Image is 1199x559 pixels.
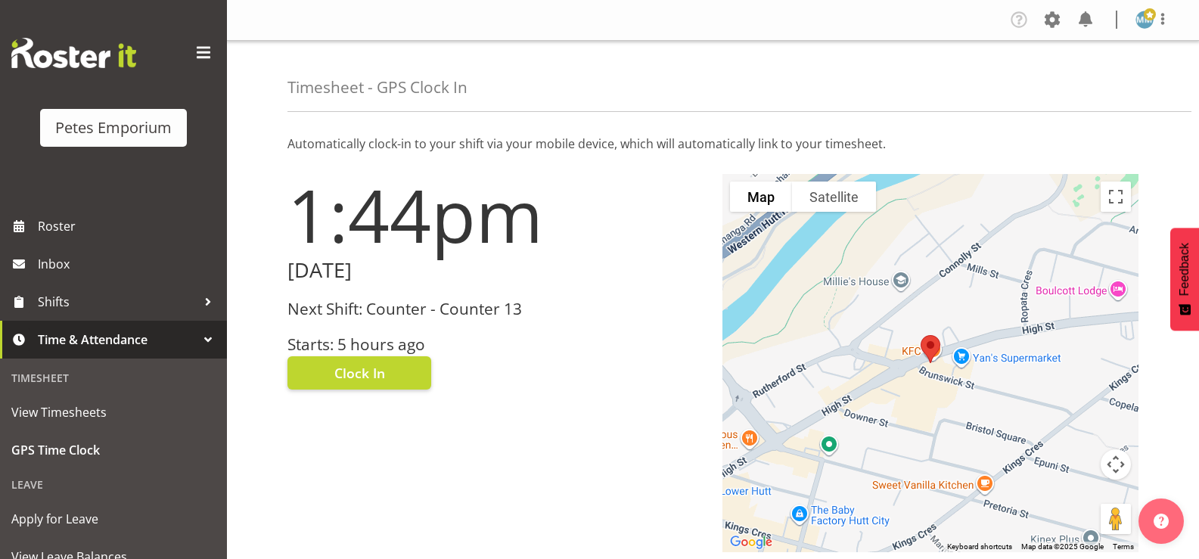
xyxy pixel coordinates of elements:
[1154,514,1169,529] img: help-xxl-2.png
[4,500,223,538] a: Apply for Leave
[334,363,385,383] span: Clock In
[287,79,467,96] h4: Timesheet - GPS Clock In
[1178,243,1191,296] span: Feedback
[287,174,704,256] h1: 1:44pm
[38,215,219,238] span: Roster
[38,253,219,275] span: Inbox
[726,533,776,552] a: Open this area in Google Maps (opens a new window)
[287,336,704,353] h3: Starts: 5 hours ago
[1113,542,1134,551] a: Terms (opens in new tab)
[1135,11,1154,29] img: mandy-mosley3858.jpg
[55,116,172,139] div: Petes Emporium
[4,362,223,393] div: Timesheet
[11,401,216,424] span: View Timesheets
[4,393,223,431] a: View Timesheets
[287,135,1138,153] p: Automatically clock-in to your shift via your mobile device, which will automatically link to you...
[730,182,792,212] button: Show street map
[4,431,223,469] a: GPS Time Clock
[1170,228,1199,331] button: Feedback - Show survey
[287,356,431,390] button: Clock In
[726,533,776,552] img: Google
[287,300,704,318] h3: Next Shift: Counter - Counter 13
[1021,542,1104,551] span: Map data ©2025 Google
[38,290,197,313] span: Shifts
[1101,182,1131,212] button: Toggle fullscreen view
[287,259,704,282] h2: [DATE]
[792,182,876,212] button: Show satellite imagery
[1101,449,1131,480] button: Map camera controls
[1101,504,1131,534] button: Drag Pegman onto the map to open Street View
[38,328,197,351] span: Time & Attendance
[947,542,1012,552] button: Keyboard shortcuts
[11,38,136,68] img: Rosterit website logo
[4,469,223,500] div: Leave
[11,508,216,530] span: Apply for Leave
[11,439,216,461] span: GPS Time Clock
